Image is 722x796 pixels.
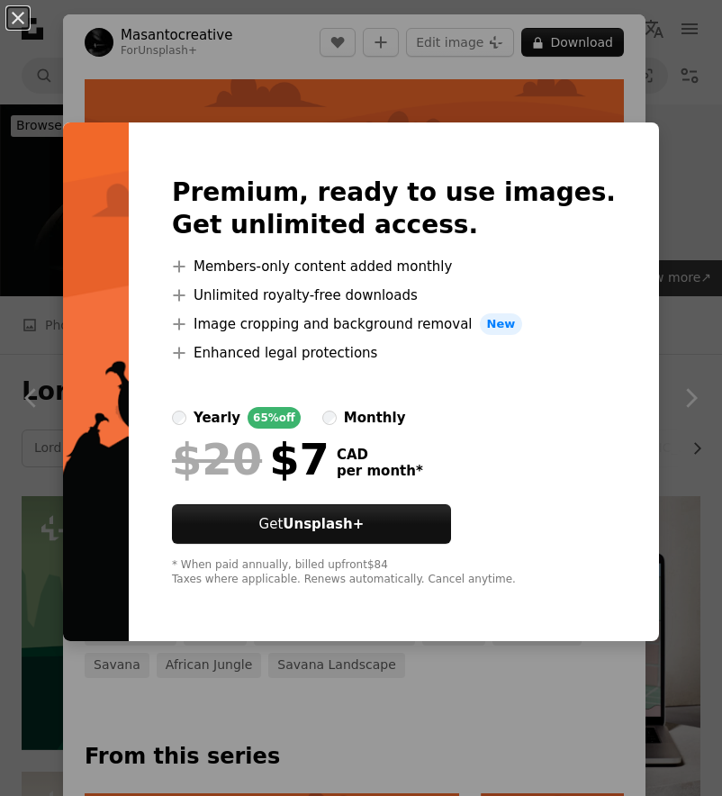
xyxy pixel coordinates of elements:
[172,436,262,483] span: $20
[172,504,451,544] button: GetUnsplash+
[322,411,337,425] input: monthly
[63,122,129,641] img: premium_vector-1723652267719-f5e134bbf9b5
[480,313,523,335] span: New
[248,407,301,429] div: 65% off
[172,176,616,241] h2: Premium, ready to use images. Get unlimited access.
[337,447,423,463] span: CAD
[172,436,329,483] div: $7
[172,558,616,587] div: * When paid annually, billed upfront $84 Taxes where applicable. Renews automatically. Cancel any...
[172,342,616,364] li: Enhanced legal protections
[194,407,240,429] div: yearly
[283,516,364,532] strong: Unsplash+
[172,256,616,277] li: Members-only content added monthly
[344,407,406,429] div: monthly
[172,411,186,425] input: yearly65%off
[172,313,616,335] li: Image cropping and background removal
[337,463,423,479] span: per month *
[172,285,616,306] li: Unlimited royalty-free downloads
